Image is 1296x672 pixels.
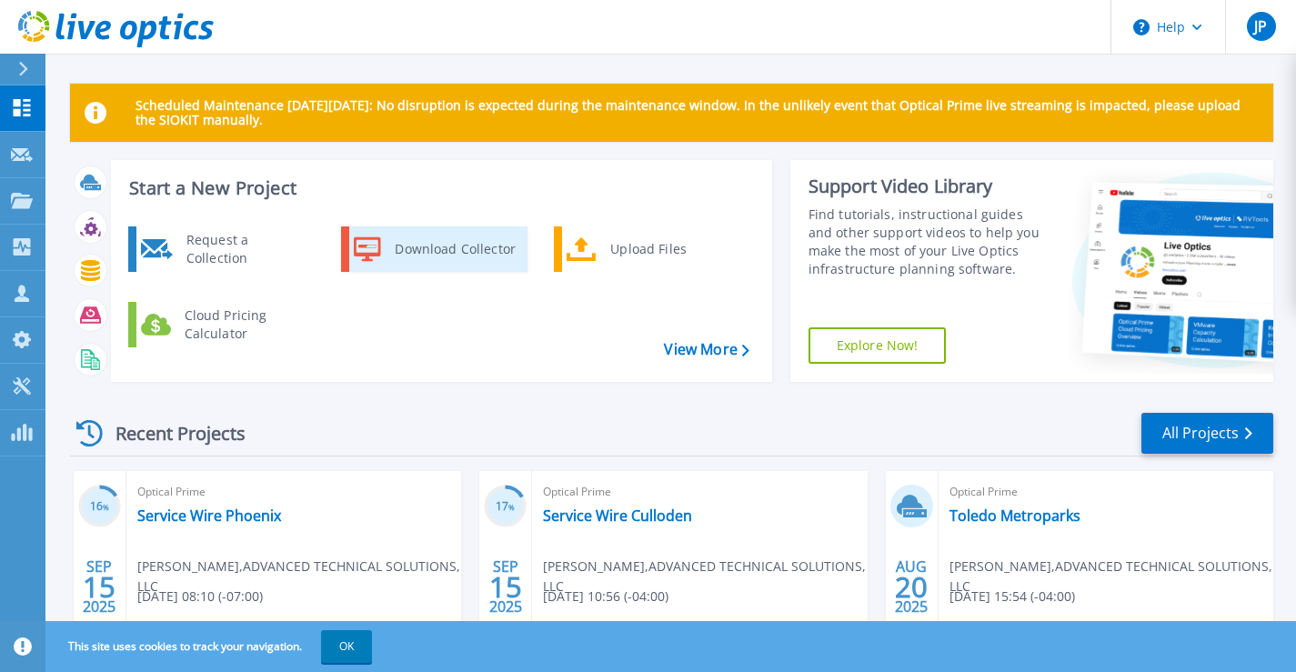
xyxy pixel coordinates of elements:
[128,226,315,272] a: Request a Collection
[601,231,736,267] div: Upload Files
[128,302,315,347] a: Cloud Pricing Calculator
[50,630,372,663] span: This site uses cookies to track your navigation.
[129,178,748,198] h3: Start a New Project
[488,554,523,620] div: SEP 2025
[894,554,929,620] div: AUG 2025
[103,502,109,512] span: %
[321,630,372,663] button: OK
[70,411,270,456] div: Recent Projects
[895,579,928,595] span: 20
[78,496,121,517] h3: 16
[176,306,310,343] div: Cloud Pricing Calculator
[136,98,1259,127] p: Scheduled Maintenance [DATE][DATE]: No disruption is expected during the maintenance window. In t...
[137,557,461,597] span: [PERSON_NAME] , ADVANCED TECHNICAL SOLUTIONS, LLC
[543,507,692,525] a: Service Wire Culloden
[809,175,1050,198] div: Support Video Library
[82,554,116,620] div: SEP 2025
[177,231,310,267] div: Request a Collection
[949,587,1075,607] span: [DATE] 15:54 (-04:00)
[484,496,527,517] h3: 17
[664,341,748,358] a: View More
[543,587,668,607] span: [DATE] 10:56 (-04:00)
[137,587,263,607] span: [DATE] 08:10 (-07:00)
[809,206,1050,278] div: Find tutorials, instructional guides and other support videos to help you make the most of your L...
[1254,19,1267,34] span: JP
[341,226,527,272] a: Download Collector
[949,507,1080,525] a: Toledo Metroparks
[949,482,1262,502] span: Optical Prime
[137,482,450,502] span: Optical Prime
[1141,413,1273,454] a: All Projects
[543,482,856,502] span: Optical Prime
[386,231,523,267] div: Download Collector
[543,557,867,597] span: [PERSON_NAME] , ADVANCED TECHNICAL SOLUTIONS, LLC
[809,327,947,364] a: Explore Now!
[508,502,515,512] span: %
[137,507,281,525] a: Service Wire Phoenix
[949,557,1273,597] span: [PERSON_NAME] , ADVANCED TECHNICAL SOLUTIONS, LLC
[554,226,740,272] a: Upload Files
[83,579,116,595] span: 15
[489,579,522,595] span: 15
